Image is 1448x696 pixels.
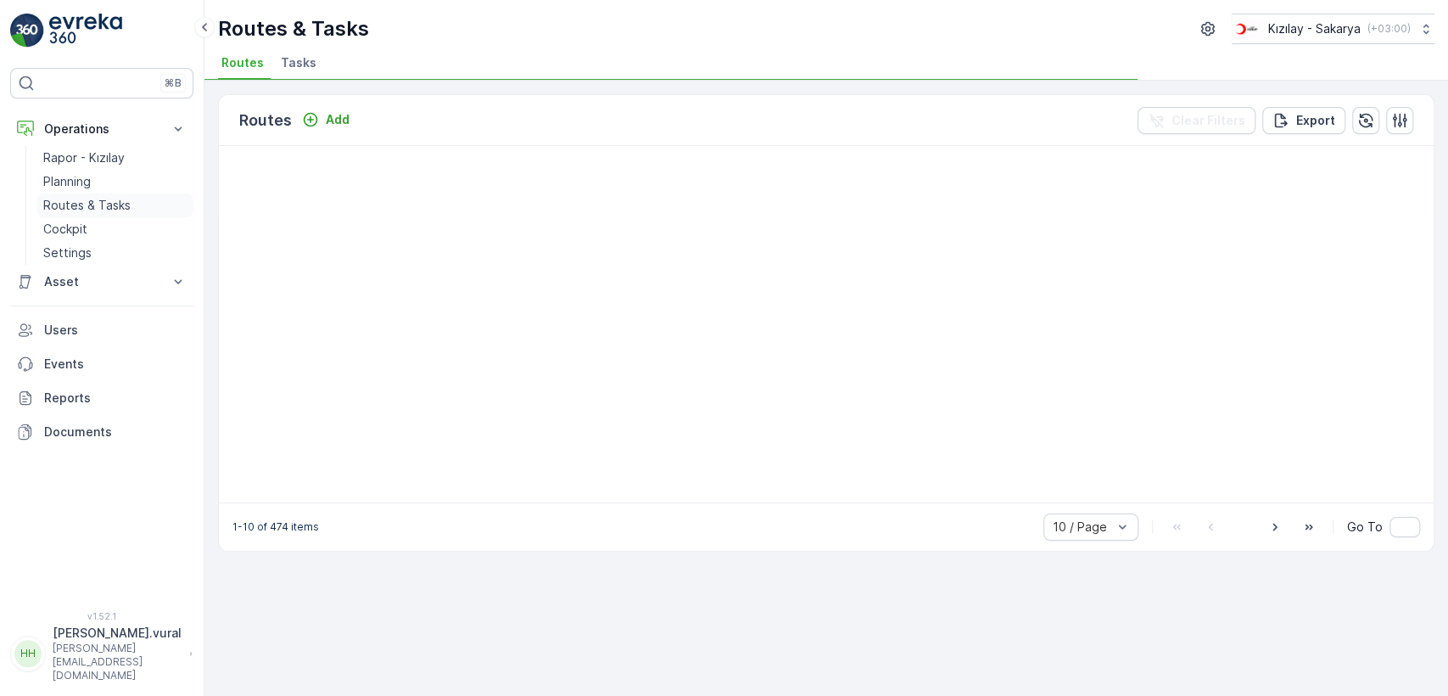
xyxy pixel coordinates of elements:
[10,415,193,449] a: Documents
[10,381,193,415] a: Reports
[53,625,182,642] p: [PERSON_NAME].vural
[10,611,193,621] span: v 1.52.1
[1262,107,1345,134] button: Export
[10,313,193,347] a: Users
[326,111,349,128] p: Add
[44,322,187,339] p: Users
[232,520,319,534] p: 1-10 of 474 items
[36,146,193,170] a: Rapor - Kızılay
[43,197,131,214] p: Routes & Tasks
[1171,112,1245,129] p: Clear Filters
[10,625,193,682] button: HH[PERSON_NAME].vural[PERSON_NAME][EMAIL_ADDRESS][DOMAIN_NAME]
[218,15,369,42] p: Routes & Tasks
[36,241,193,265] a: Settings
[44,424,187,441] p: Documents
[1232,20,1261,38] img: k%C4%B1z%C4%B1lay_DTAvauz.png
[53,642,182,682] p: [PERSON_NAME][EMAIL_ADDRESS][DOMAIN_NAME]
[36,194,193,217] a: Routes & Tasks
[1296,112,1335,129] p: Export
[281,54,316,71] span: Tasks
[1232,14,1434,44] button: Kızılay - Sakarya(+03:00)
[43,221,87,238] p: Cockpit
[10,14,44,48] img: logo
[36,170,193,194] a: Planning
[43,244,92,261] p: Settings
[10,112,193,146] button: Operations
[36,217,193,241] a: Cockpit
[10,347,193,381] a: Events
[14,640,42,667] div: HH
[49,14,122,48] img: logo_light-DOdMpM7g.png
[239,109,292,132] p: Routes
[1268,20,1361,37] p: Kızılay - Sakarya
[295,109,356,130] button: Add
[10,265,193,299] button: Asset
[1138,107,1255,134] button: Clear Filters
[1347,519,1383,536] span: Go To
[43,173,91,190] p: Planning
[165,76,182,90] p: ⌘B
[44,121,159,138] p: Operations
[221,54,264,71] span: Routes
[44,390,187,407] p: Reports
[1367,22,1411,36] p: ( +03:00 )
[44,273,159,290] p: Asset
[43,149,125,166] p: Rapor - Kızılay
[44,356,187,373] p: Events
